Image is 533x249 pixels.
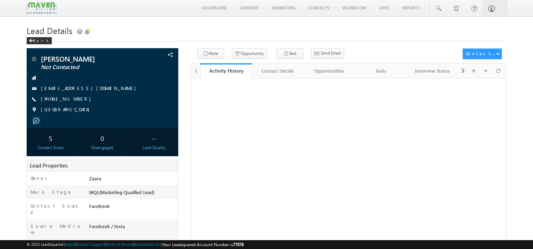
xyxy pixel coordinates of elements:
[258,67,297,75] div: Contact Details
[87,189,178,199] div: MQL(Marketing Quaified Lead)
[355,63,407,78] a: Tasks
[65,242,76,247] a: About
[31,223,82,236] label: Source Medium
[361,67,401,75] div: Tasks
[27,37,55,43] a: Back
[27,2,56,14] img: Custom Logo
[106,242,134,247] a: Terms of Service
[466,50,496,57] div: Contact Actions
[41,55,135,62] span: [PERSON_NAME]
[197,49,224,59] button: Note
[206,67,246,74] div: Activity History
[31,175,47,181] label: Owner
[28,145,72,151] div: Contact Score
[132,131,176,145] div: --
[252,63,304,78] a: Contact Details
[304,63,355,78] a: Opportunities
[232,49,267,59] button: Opportunity
[27,25,72,36] span: Lead Details
[321,50,341,56] span: Send Email
[89,175,101,181] span: Zaara
[135,242,162,247] a: Acceptable Use
[463,49,502,59] button: Contact Actions
[163,242,244,247] span: Your Leadsquared Account Number is
[41,106,93,113] span: [GEOGRAPHIC_DATA]
[28,131,72,145] div: 5
[413,67,452,75] div: Interview Status
[80,131,124,145] div: 0
[80,145,124,151] div: Disengaged
[309,67,349,75] div: Opportunities
[311,49,344,59] button: Send Email
[277,49,303,59] button: Task
[407,63,458,78] a: Interview Status
[41,64,135,71] span: Not Contacted
[31,203,82,215] label: Contact Source
[132,145,176,151] div: Lead Quality
[233,242,244,247] span: 77978
[41,85,140,91] a: [EMAIL_ADDRESS][DOMAIN_NAME]
[27,241,244,248] span: © 2025 LeadSquared | | | | |
[30,162,67,169] span: Lead Properties
[87,223,178,233] div: Facebook / Insta
[41,96,94,103] span: [PHONE_NUMBER]
[31,189,72,195] label: Main Stage
[200,63,252,78] a: Activity History
[27,37,52,44] div: Back
[77,242,105,247] a: Contact Support
[87,203,178,213] div: Facebook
